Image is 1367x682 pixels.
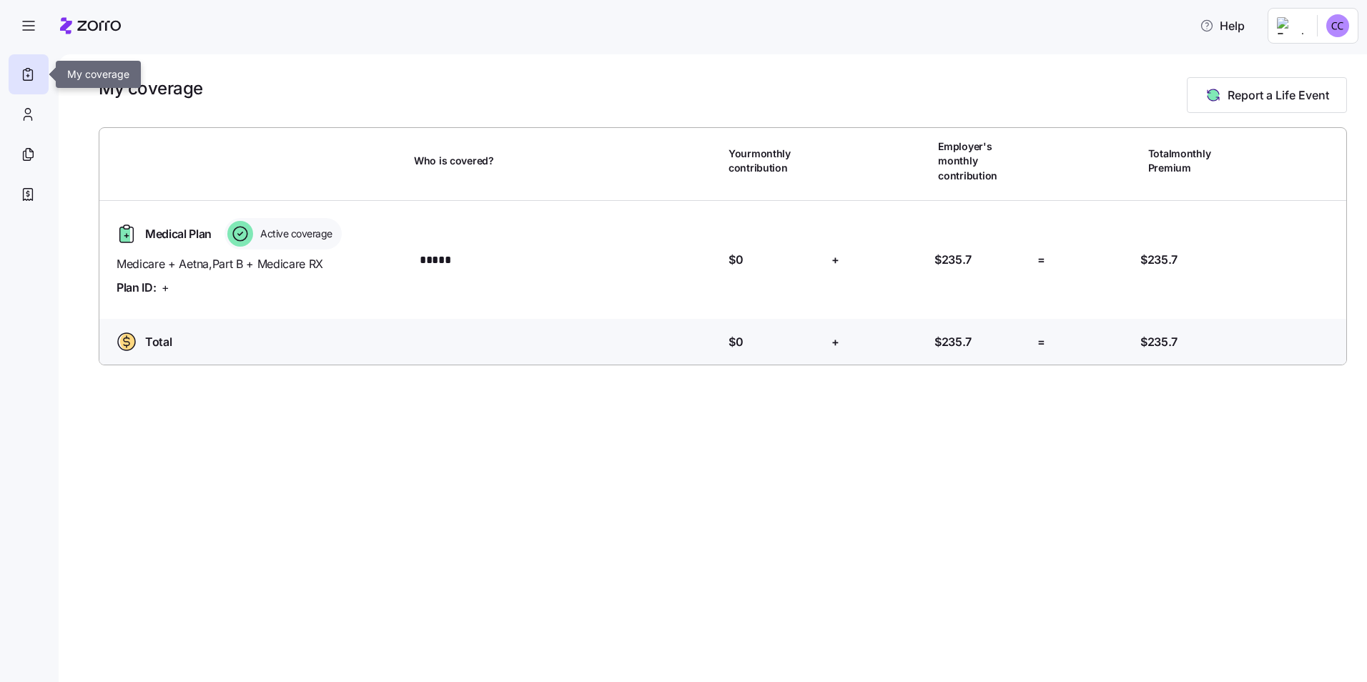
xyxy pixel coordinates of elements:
[938,139,1032,183] span: Employer's monthly contribution
[414,154,494,168] span: Who is covered?
[729,251,743,269] span: $0
[729,147,822,176] span: Your monthly contribution
[99,77,203,99] h1: My coverage
[1326,14,1349,37] img: 319c023e976fa9edc581779015ba1632
[831,251,839,269] span: +
[162,279,169,297] span: +
[1187,77,1347,113] button: Report a Life Event
[145,333,172,351] span: Total
[934,333,972,351] span: $235.7
[1200,17,1245,34] span: Help
[1228,87,1329,104] span: Report a Life Event
[1188,11,1256,40] button: Help
[256,227,332,241] span: Active coverage
[1140,251,1178,269] span: $235.7
[1140,333,1178,351] span: $235.7
[145,225,212,243] span: Medical Plan
[1277,17,1306,34] img: Employer logo
[1037,333,1045,351] span: =
[117,255,403,273] span: Medicare + Aetna , Part B + Medicare RX
[117,279,156,297] span: Plan ID:
[1037,251,1045,269] span: =
[831,333,839,351] span: +
[729,333,743,351] span: $0
[934,251,972,269] span: $235.7
[1148,147,1242,176] span: Total monthly Premium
